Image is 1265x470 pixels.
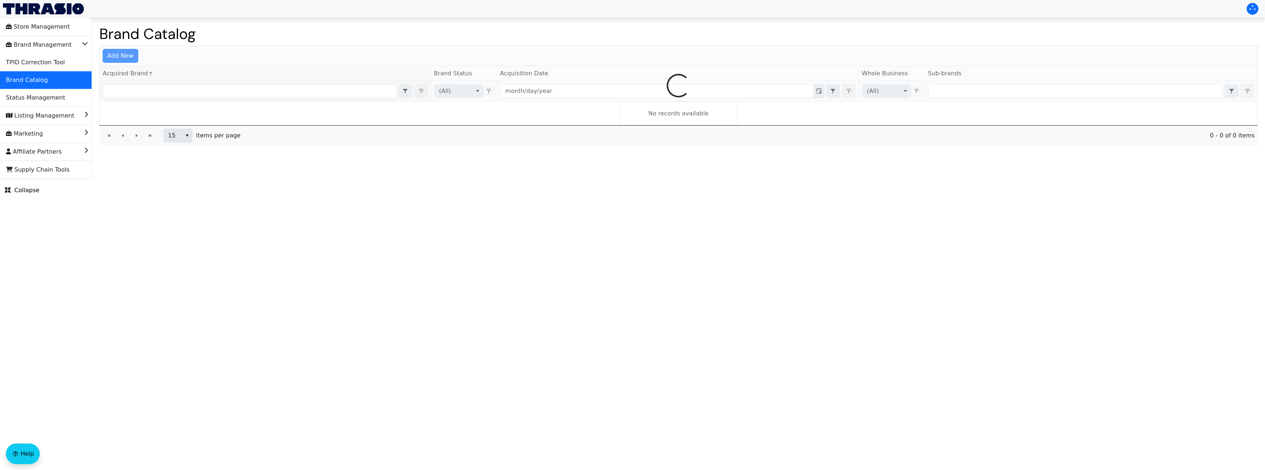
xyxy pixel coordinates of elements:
[6,57,65,68] span: TPID Correction Tool
[3,3,84,14] img: Thrasio Logo
[6,74,48,86] span: Brand Catalog
[246,131,1255,140] span: 0 - 0 of 0 items
[6,110,74,122] span: Listing Management
[168,131,177,140] span: 15
[99,25,1258,43] h1: Brand Catalog
[6,128,43,140] span: Marketing
[620,101,737,125] div: No records available
[6,164,70,176] span: Supply Chain Tools
[163,129,193,143] span: Page size
[5,186,39,195] span: Collapse
[6,444,40,464] button: Help floatingactionbutton
[6,92,65,104] span: Status Management
[6,21,70,33] span: Store Management
[99,125,1258,146] div: Page 1 of 0
[21,449,34,458] span: Help
[6,146,62,158] span: Affiliate Partners
[182,129,192,142] button: select
[196,131,240,140] span: items per page
[6,39,72,51] span: Brand Management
